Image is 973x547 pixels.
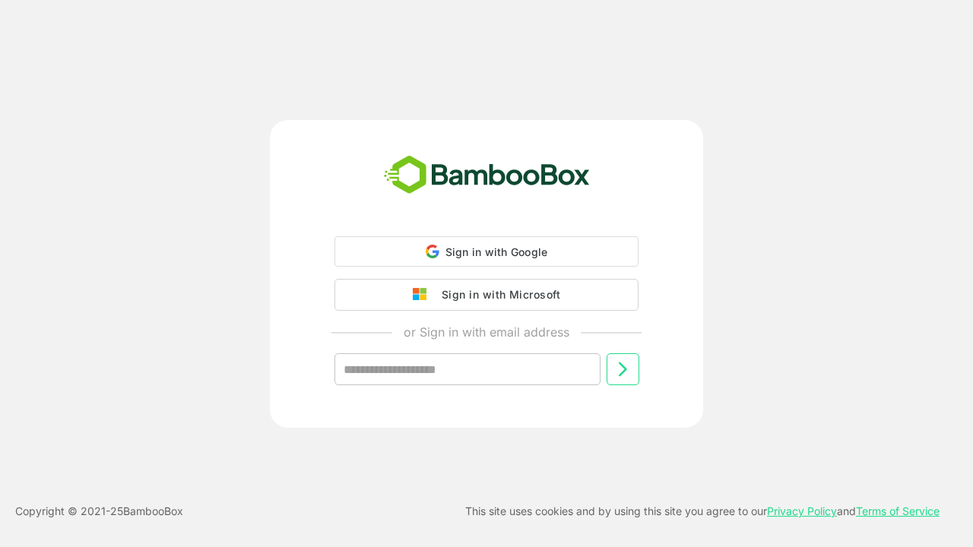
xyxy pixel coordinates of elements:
p: This site uses cookies and by using this site you agree to our and [465,502,940,520]
div: Sign in with Google [334,236,639,267]
span: Sign in with Google [445,245,548,258]
a: Terms of Service [856,504,940,517]
img: google [413,288,434,302]
p: or Sign in with email address [404,323,569,341]
img: bamboobox [376,150,598,201]
a: Privacy Policy [767,504,837,517]
p: Copyright © 2021- 25 BambooBox [15,502,183,520]
div: Sign in with Microsoft [434,285,560,305]
button: Sign in with Microsoft [334,279,639,311]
